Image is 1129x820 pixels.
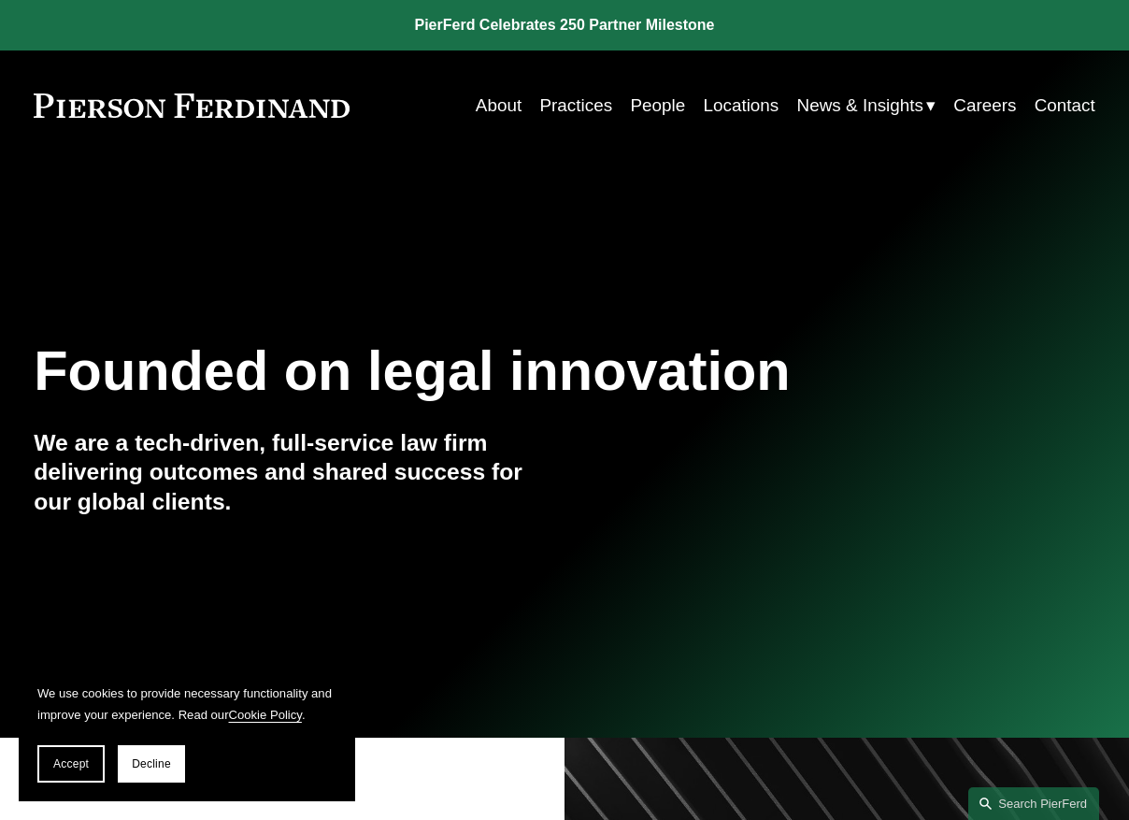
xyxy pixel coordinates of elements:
h1: Founded on legal innovation [34,339,918,403]
a: People [630,88,685,123]
button: Decline [118,745,185,783]
a: folder dropdown [797,88,936,123]
section: Cookie banner [19,664,355,801]
a: Practices [539,88,612,123]
span: Decline [132,757,171,770]
a: Contact [1035,88,1095,123]
button: Accept [37,745,105,783]
h4: We are a tech-driven, full-service law firm delivering outcomes and shared success for our global... [34,428,564,516]
p: We use cookies to provide necessary functionality and improve your experience. Read our . [37,683,336,726]
a: Search this site [968,787,1099,820]
a: Locations [703,88,779,123]
a: Cookie Policy [229,708,302,722]
span: Accept [53,757,89,770]
a: About [476,88,522,123]
span: News & Insights [797,90,923,122]
a: Careers [953,88,1016,123]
